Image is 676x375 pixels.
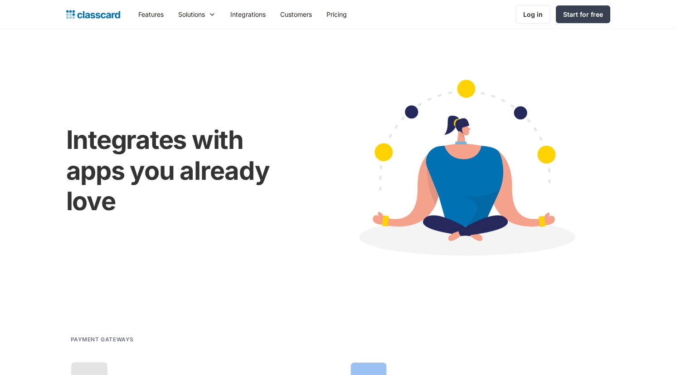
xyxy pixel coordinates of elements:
[319,4,354,25] a: Pricing
[320,62,610,280] img: Cartoon image showing connected apps
[223,4,273,25] a: Integrations
[66,8,120,21] a: home
[171,4,223,25] div: Solutions
[131,4,171,25] a: Features
[178,10,205,19] div: Solutions
[523,10,543,19] div: Log in
[556,5,610,23] a: Start for free
[273,4,319,25] a: Customers
[71,335,134,344] h2: Payment gateways
[66,125,302,217] h1: Integrates with apps you already love
[563,10,603,19] div: Start for free
[516,5,550,24] a: Log in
